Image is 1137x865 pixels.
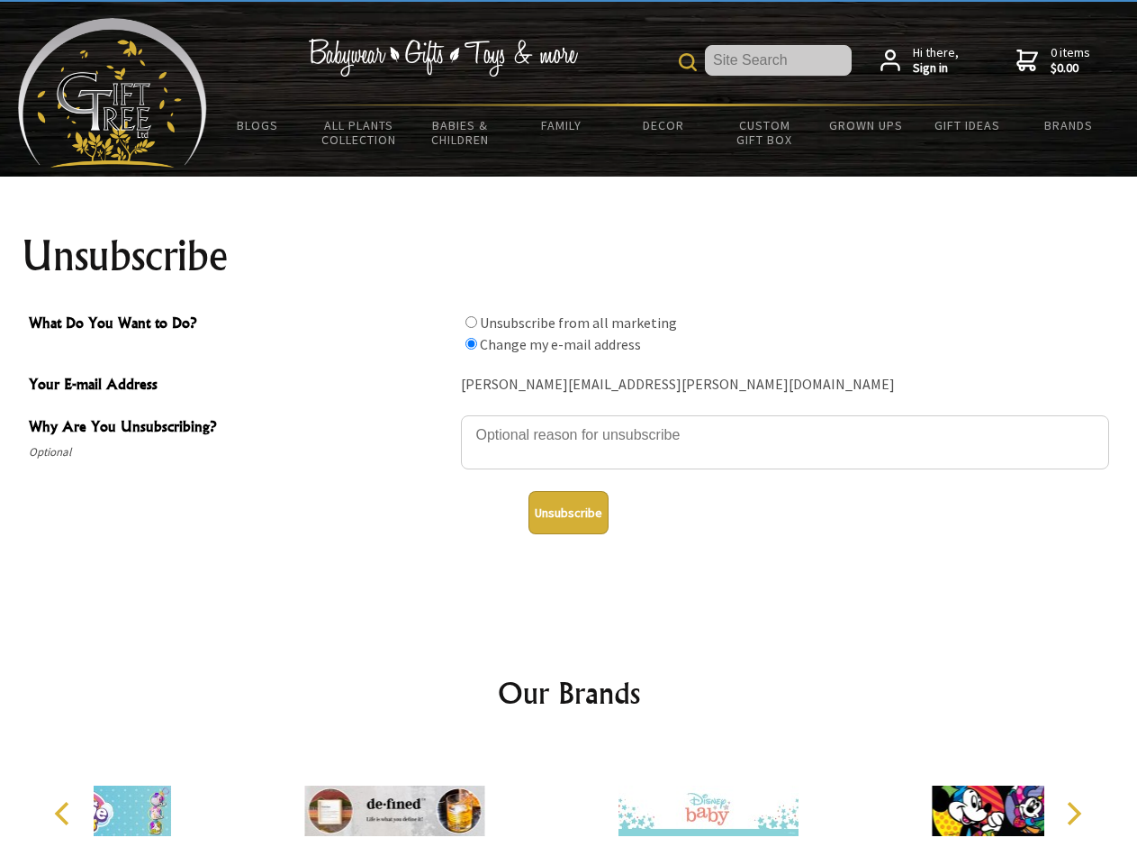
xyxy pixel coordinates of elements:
span: What Do You Want to Do? [29,312,452,338]
h1: Unsubscribe [22,234,1116,278]
input: Site Search [705,45,852,76]
button: Next [1053,794,1093,833]
span: 0 items [1051,44,1090,77]
button: Previous [45,794,85,833]
strong: Sign in [913,60,959,77]
a: All Plants Collection [309,106,411,159]
a: Custom Gift Box [714,106,816,159]
a: Hi there,Sign in [880,45,959,77]
span: Hi there, [913,45,959,77]
input: What Do You Want to Do? [465,316,477,328]
strong: $0.00 [1051,60,1090,77]
a: Family [511,106,613,144]
span: Why Are You Unsubscribing? [29,415,452,442]
a: Gift Ideas [916,106,1018,144]
a: 0 items$0.00 [1016,45,1090,77]
a: Grown Ups [815,106,916,144]
a: Babies & Children [410,106,511,159]
textarea: Why Are You Unsubscribing? [461,415,1109,469]
a: Brands [1018,106,1120,144]
a: Decor [612,106,714,144]
img: Babyware - Gifts - Toys and more... [18,18,207,168]
div: [PERSON_NAME][EMAIL_ADDRESS][PERSON_NAME][DOMAIN_NAME] [461,371,1109,399]
label: Change my e-mail address [480,335,641,353]
img: product search [679,53,697,71]
label: Unsubscribe from all marketing [480,314,677,332]
input: What Do You Want to Do? [465,338,477,350]
button: Unsubscribe [528,491,609,534]
h2: Our Brands [36,671,1102,715]
span: Optional [29,442,452,463]
a: BLOGS [207,106,309,144]
img: Babywear - Gifts - Toys & more [308,39,578,77]
span: Your E-mail Address [29,373,452,399]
